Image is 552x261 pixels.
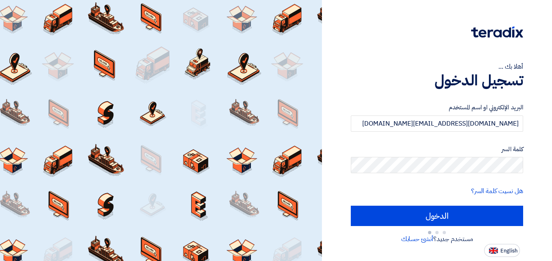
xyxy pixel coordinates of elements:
input: الدخول [351,206,523,226]
button: English [484,244,520,257]
div: مستخدم جديد؟ [351,234,523,244]
input: أدخل بريد العمل الإلكتروني او اسم المستخدم الخاص بك ... [351,115,523,132]
label: كلمة السر [351,145,523,154]
label: البريد الإلكتروني او اسم المستخدم [351,103,523,112]
a: هل نسيت كلمة السر؟ [471,186,523,196]
span: English [500,248,517,254]
a: أنشئ حسابك [401,234,433,244]
img: en-US.png [489,248,498,254]
img: Teradix logo [471,26,523,38]
div: أهلا بك ... [351,62,523,72]
h1: تسجيل الدخول [351,72,523,89]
